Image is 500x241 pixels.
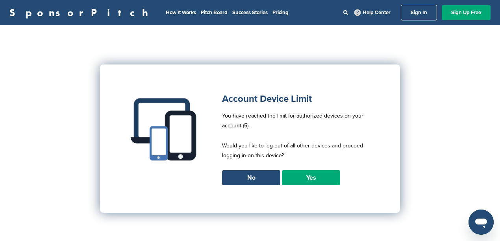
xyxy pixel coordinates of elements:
[401,5,437,20] a: Sign In
[166,9,196,16] a: How It Works
[232,9,268,16] a: Success Stories
[222,111,372,170] p: You have reached the limit for authorized devices on your account (5). Would you like to log out ...
[128,92,202,167] img: Multiple devices
[442,5,491,20] a: Sign Up Free
[222,170,280,185] a: No
[201,9,228,16] a: Pitch Board
[272,9,289,16] a: Pricing
[222,92,372,106] h1: Account Device Limit
[9,7,153,18] a: SponsorPitch
[353,8,392,17] a: Help Center
[282,170,340,185] a: Yes
[469,210,494,235] iframe: Button to launch messaging window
